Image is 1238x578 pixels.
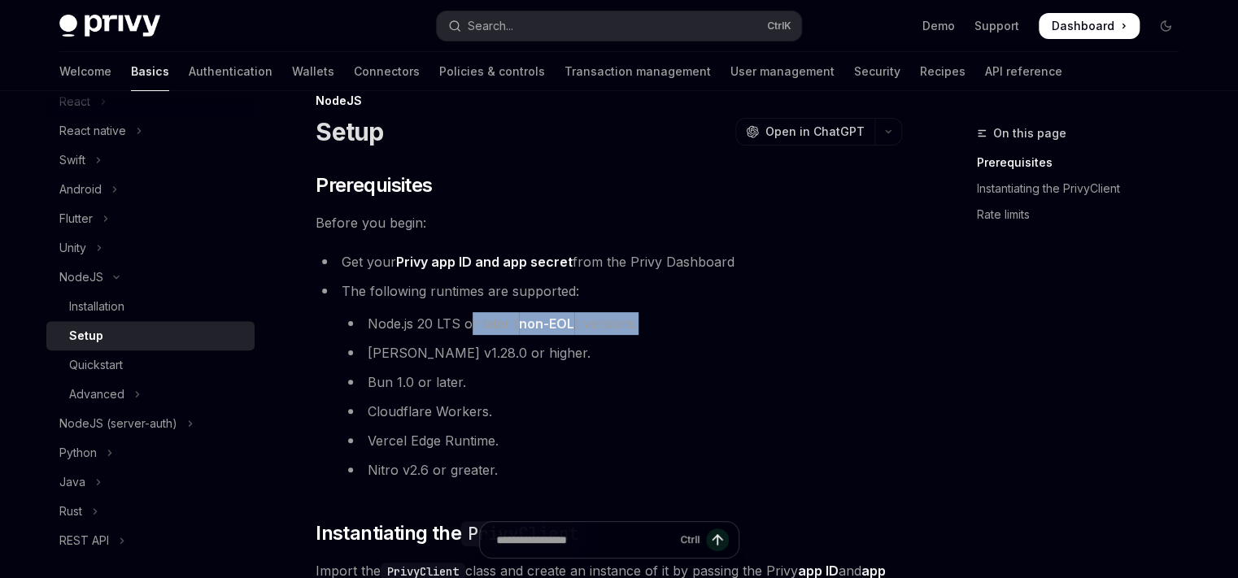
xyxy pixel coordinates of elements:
[46,409,255,438] button: Toggle NodeJS (server-auth) section
[69,326,103,345] div: Setup
[993,124,1066,143] span: On this page
[316,280,902,481] li: The following runtimes are supported:
[59,531,109,550] div: REST API
[46,263,255,292] button: Toggle NodeJS section
[854,52,900,91] a: Security
[985,52,1062,91] a: API reference
[706,528,729,551] button: Send message
[59,150,85,170] div: Swift
[46,321,255,350] a: Setup
[59,52,111,91] a: Welcome
[316,93,902,109] div: NodeJS
[342,371,902,393] li: Bun 1.0 or later.
[922,18,955,34] a: Demo
[46,292,255,321] a: Installation
[59,209,93,228] div: Flutter
[342,400,902,423] li: Cloudflare Workers.
[519,315,574,332] a: non-EOL
[131,52,169,91] a: Basics
[496,522,673,558] input: Ask a question...
[977,150,1192,176] a: Prerequisites
[1153,13,1179,39] button: Toggle dark mode
[439,52,545,91] a: Policies & controls
[46,497,255,526] button: Toggle Rust section
[765,124,865,140] span: Open in ChatGPT
[59,15,160,37] img: dark logo
[59,414,177,433] div: NodeJS (server-auth)
[1052,18,1114,34] span: Dashboard
[46,175,255,204] button: Toggle Android section
[396,254,573,271] a: Privy app ID and app secret
[59,472,85,492] div: Java
[437,11,801,41] button: Open search
[767,20,791,33] span: Ctrl K
[565,52,711,91] a: Transaction management
[46,380,255,409] button: Toggle Advanced section
[59,180,102,199] div: Android
[468,16,513,36] div: Search...
[69,355,123,375] div: Quickstart
[46,233,255,263] button: Toggle Unity section
[342,429,902,452] li: Vercel Edge Runtime.
[59,121,126,141] div: React native
[974,18,1019,34] a: Support
[46,526,255,555] button: Toggle REST API section
[46,350,255,380] a: Quickstart
[316,211,902,234] span: Before you begin:
[46,116,255,146] button: Toggle React native section
[46,438,255,467] button: Toggle Python section
[46,204,255,233] button: Toggle Flutter section
[342,341,902,364] li: [PERSON_NAME] v1.28.0 or higher.
[316,117,383,146] h1: Setup
[342,312,902,335] li: Node.js 20 LTS or later ( ) versions.
[920,52,966,91] a: Recipes
[59,502,82,521] div: Rust
[46,467,255,497] button: Toggle Java section
[977,202,1192,228] a: Rate limits
[59,443,97,463] div: Python
[59,238,86,258] div: Unity
[354,52,420,91] a: Connectors
[1039,13,1140,39] a: Dashboard
[69,297,124,316] div: Installation
[59,267,103,287] div: NodeJS
[342,458,902,481] li: Nitro v2.6 or greater.
[316,172,432,198] span: Prerequisites
[730,52,835,91] a: User management
[46,146,255,175] button: Toggle Swift section
[292,52,334,91] a: Wallets
[977,176,1192,202] a: Instantiating the PrivyClient
[189,52,272,91] a: Authentication
[316,250,902,273] li: Get your from the Privy Dashboard
[69,385,124,404] div: Advanced
[735,118,874,146] button: Open in ChatGPT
